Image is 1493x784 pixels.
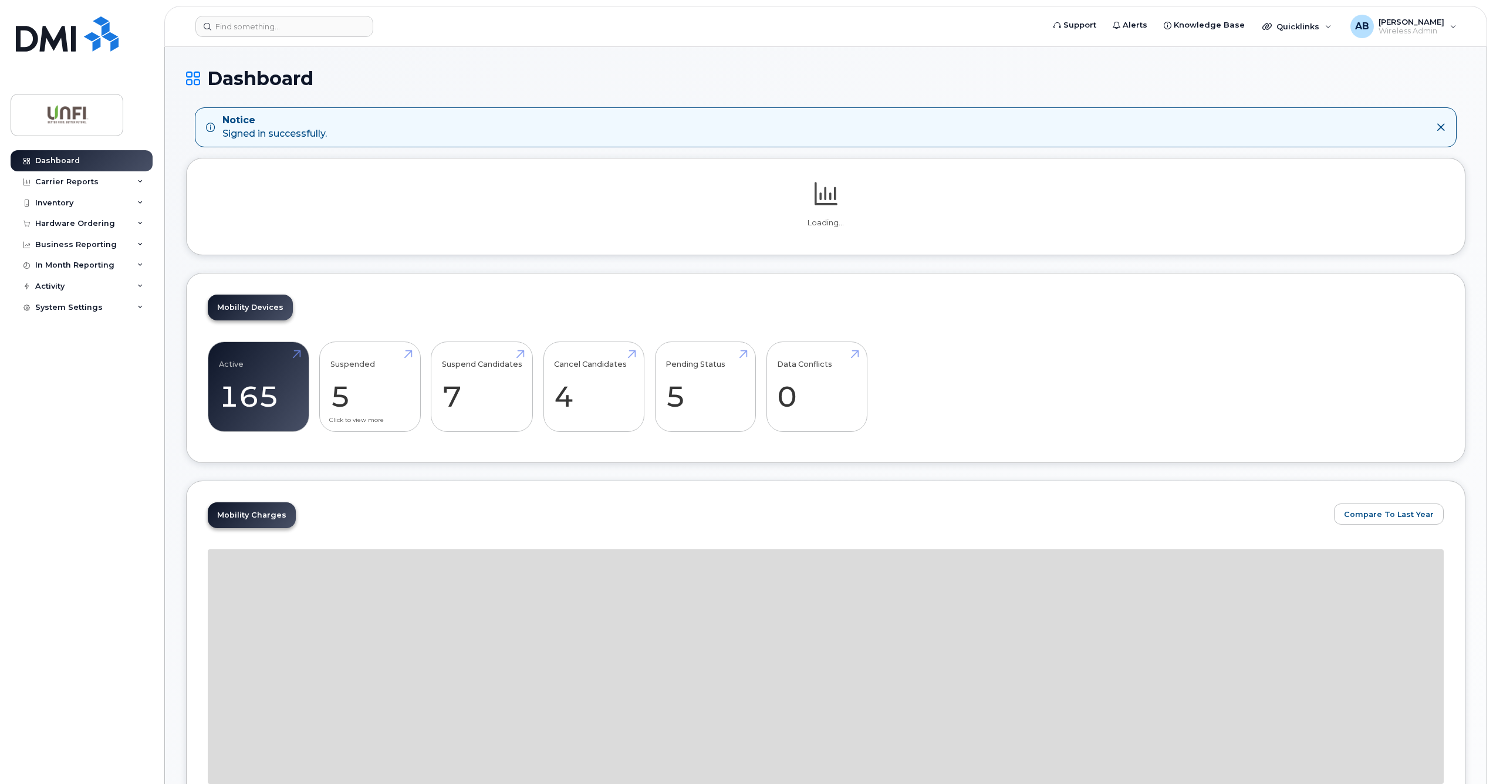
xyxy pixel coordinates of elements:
[208,502,296,528] a: Mobility Charges
[1344,509,1434,520] span: Compare To Last Year
[666,348,745,425] a: Pending Status 5
[554,348,633,425] a: Cancel Candidates 4
[222,114,327,127] strong: Notice
[208,218,1444,228] p: Loading...
[222,114,327,141] div: Signed in successfully.
[186,68,1465,89] h1: Dashboard
[442,348,522,425] a: Suspend Candidates 7
[777,348,856,425] a: Data Conflicts 0
[208,295,293,320] a: Mobility Devices
[219,348,298,425] a: Active 165
[1334,503,1444,525] button: Compare To Last Year
[330,348,410,425] a: Suspended 5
